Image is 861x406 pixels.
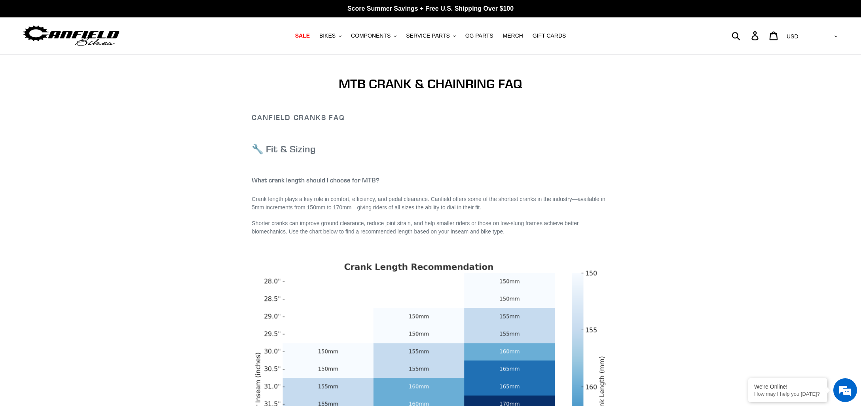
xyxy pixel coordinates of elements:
span: COMPONENTS [351,32,391,39]
div: We're Online! [754,383,821,390]
span: SALE [295,32,310,39]
p: How may I help you today? [754,391,821,397]
a: SALE [291,30,314,41]
p: Shorter cranks can improve ground clearance, reduce joint strain, and help smaller riders or thos... [252,219,609,236]
span: BIKES [319,32,336,39]
img: Canfield Bikes [22,23,121,48]
span: SERVICE PARTS [406,32,449,39]
span: GIFT CARDS [533,32,566,39]
a: GG PARTS [461,30,497,41]
p: Crank length plays a key role in comfort, efficiency, and pedal clearance. Canfield offers some o... [252,195,609,212]
h2: Canfield Cranks FAQ [252,113,609,122]
a: MERCH [499,30,527,41]
h1: MTB CRANK & CHAINRING FAQ [252,76,609,91]
button: BIKES [315,30,345,41]
h3: 🔧 Fit & Sizing [252,143,609,155]
a: GIFT CARDS [529,30,570,41]
h4: What crank length should I choose for MTB? [252,176,609,184]
span: MERCH [503,32,523,39]
button: COMPONENTS [347,30,400,41]
button: SERVICE PARTS [402,30,459,41]
input: Search [736,27,756,44]
span: GG PARTS [465,32,493,39]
